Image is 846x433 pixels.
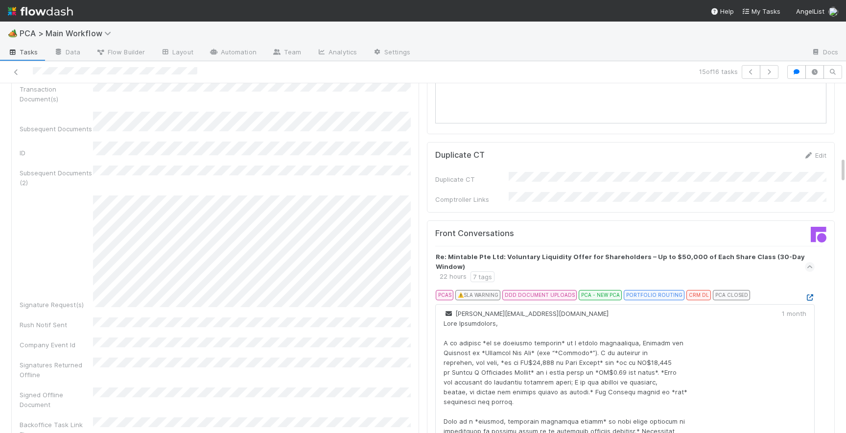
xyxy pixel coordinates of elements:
div: Signature Request(s) [20,300,93,310]
a: Automation [201,45,264,61]
span: My Tasks [742,7,780,15]
div: Signed Offline Document [20,390,93,409]
span: PCA > Main Workflow [20,28,116,38]
span: 15 of 16 tasks [699,67,738,76]
div: CRM DL [686,290,711,300]
span: [PERSON_NAME][EMAIL_ADDRESS][DOMAIN_NAME] [444,310,609,317]
div: 22 hours [440,271,467,282]
strong: Re: Mintable Pte Ltd: Voluntary Liquidity Offer for Shareholders – Up to $50,000 of Each Share Cl... [436,252,812,271]
div: 1 month [782,309,806,318]
span: Flow Builder [96,47,145,57]
div: Subsequent Documents (2) [20,168,93,188]
div: PORTFOLIO ROUTING [624,290,684,300]
img: front-logo-b4b721b83371efbadf0a.svg [811,227,826,242]
div: PCAS [436,290,453,300]
div: Help [710,6,734,16]
a: Team [264,45,309,61]
div: Subsequent Documents [20,124,93,134]
a: Edit [803,151,826,159]
a: Flow Builder [88,45,153,61]
div: Transaction Document(s) [20,84,93,104]
a: My Tasks [742,6,780,16]
h5: Duplicate CT [435,150,485,160]
img: avatar_ba0ef937-97b0-4cb1-a734-c46f876909ef.png [828,7,838,17]
span: 🏕️ [8,29,18,37]
div: Signatures Returned Offline [20,360,93,380]
a: Data [46,45,88,61]
div: 7 tags [470,271,494,282]
div: Company Event Id [20,340,93,350]
span: Tasks [8,47,38,57]
a: Settings [365,45,418,61]
span: AngelList [796,7,824,15]
img: logo-inverted-e16ddd16eac7371096b0.svg [8,3,73,20]
h5: Front Conversations [435,229,624,239]
div: DDD DOCUMENT UPLOADS [502,290,577,300]
div: PCA CLOSED [713,290,750,300]
a: Layout [153,45,201,61]
div: ID [20,148,93,158]
div: PCA - NEW PCA [579,290,622,300]
div: Comptroller Links [435,194,509,204]
a: Analytics [309,45,365,61]
div: ⚠️ SLA WARNING [455,290,500,300]
a: Docs [803,45,846,61]
div: Duplicate CT [435,174,509,184]
div: Rush Notif Sent [20,320,93,330]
